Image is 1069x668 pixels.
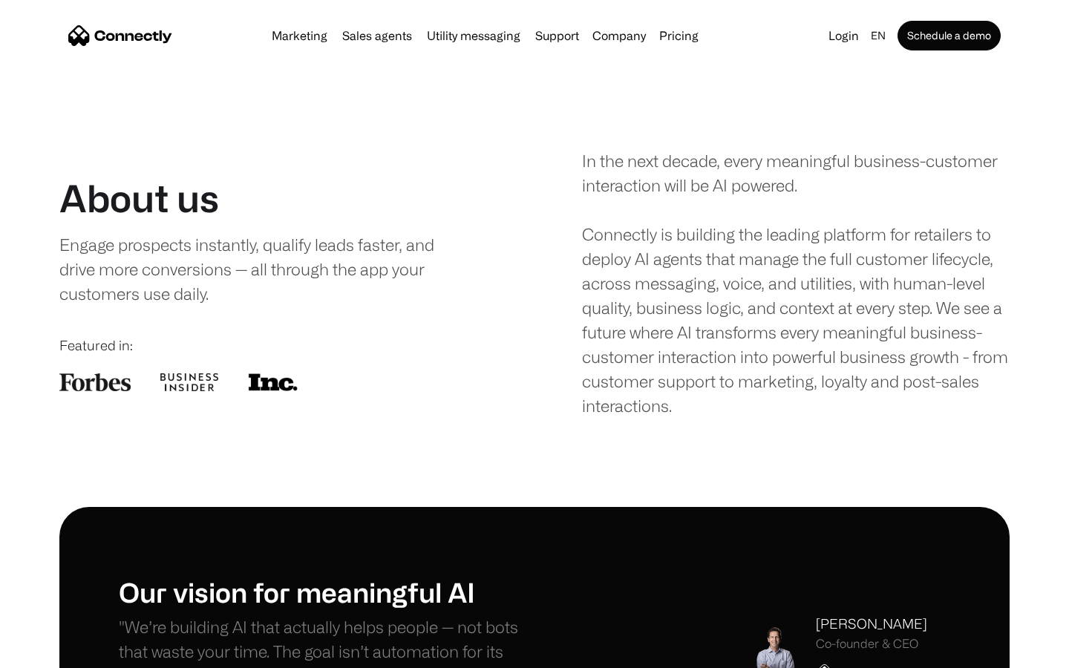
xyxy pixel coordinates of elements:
aside: Language selected: English [15,641,89,663]
a: Sales agents [336,30,418,42]
div: Featured in: [59,335,487,356]
a: Login [823,25,865,46]
a: Schedule a demo [898,21,1001,50]
div: Co-founder & CEO [816,637,927,651]
a: Support [529,30,585,42]
div: Engage prospects instantly, qualify leads faster, and drive more conversions — all through the ap... [59,232,465,306]
h1: About us [59,176,219,220]
a: Marketing [266,30,333,42]
a: Utility messaging [421,30,526,42]
h1: Our vision for meaningful AI [119,576,534,608]
div: Company [592,25,646,46]
div: en [871,25,886,46]
div: [PERSON_NAME] [816,614,927,634]
div: In the next decade, every meaningful business-customer interaction will be AI powered. Connectly ... [582,148,1010,418]
ul: Language list [30,642,89,663]
a: Pricing [653,30,705,42]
